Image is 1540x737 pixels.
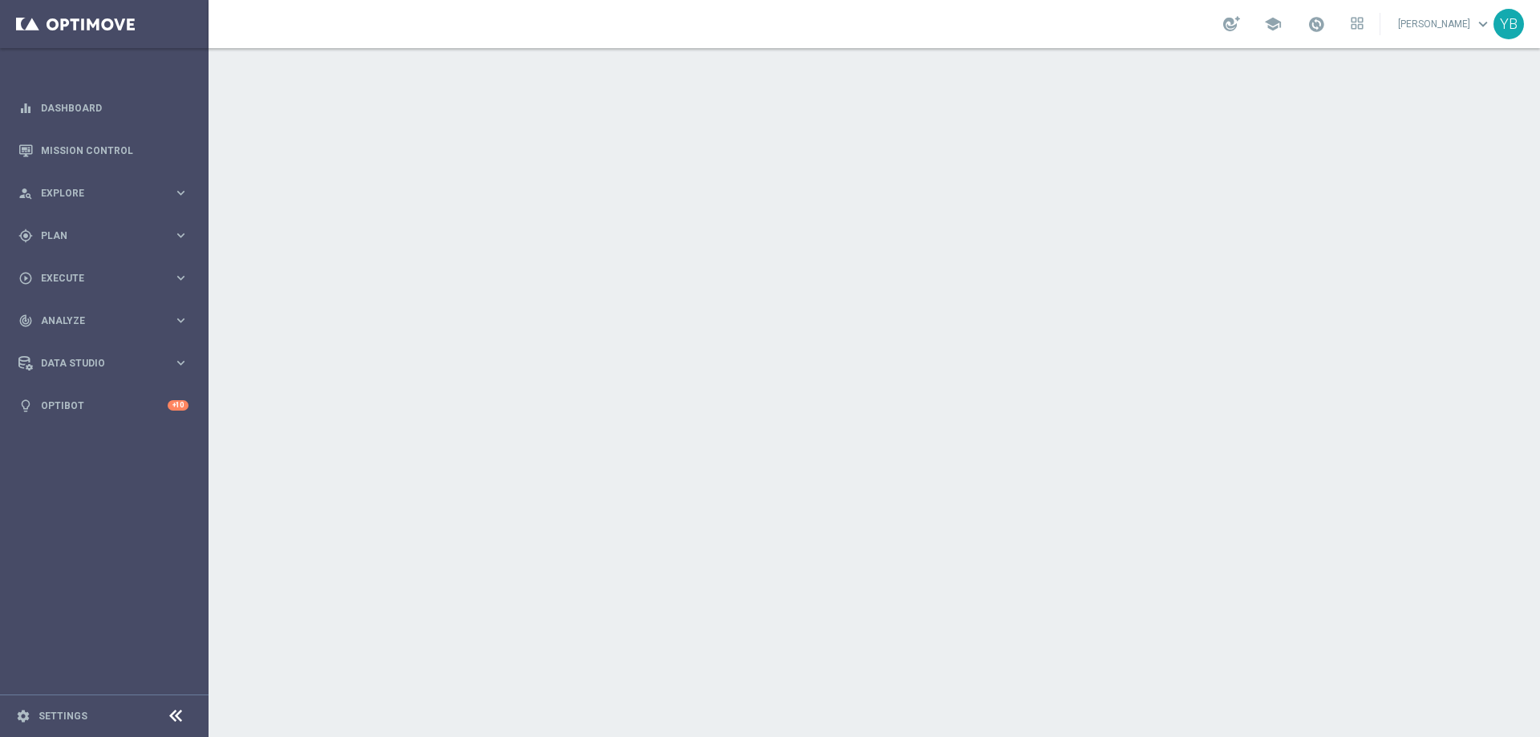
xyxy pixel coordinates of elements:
[18,101,33,115] i: equalizer
[173,313,188,328] i: keyboard_arrow_right
[41,129,188,172] a: Mission Control
[18,356,173,371] div: Data Studio
[41,384,168,427] a: Optibot
[173,228,188,243] i: keyboard_arrow_right
[18,271,173,285] div: Execute
[18,229,33,243] i: gps_fixed
[173,355,188,371] i: keyboard_arrow_right
[18,187,189,200] button: person_search Explore keyboard_arrow_right
[18,314,33,328] i: track_changes
[1396,12,1493,36] a: [PERSON_NAME]keyboard_arrow_down
[38,711,87,721] a: Settings
[18,87,188,129] div: Dashboard
[18,102,189,115] button: equalizer Dashboard
[18,399,33,413] i: lightbulb
[18,144,189,157] button: Mission Control
[18,229,173,243] div: Plan
[18,186,33,200] i: person_search
[41,231,173,241] span: Plan
[18,272,189,285] button: play_circle_outline Execute keyboard_arrow_right
[41,316,173,326] span: Analyze
[173,270,188,285] i: keyboard_arrow_right
[41,188,173,198] span: Explore
[168,400,188,411] div: +10
[1493,9,1524,39] div: YB
[1264,15,1282,33] span: school
[41,358,173,368] span: Data Studio
[18,399,189,412] button: lightbulb Optibot +10
[18,229,189,242] button: gps_fixed Plan keyboard_arrow_right
[1474,15,1492,33] span: keyboard_arrow_down
[41,273,173,283] span: Execute
[18,314,189,327] button: track_changes Analyze keyboard_arrow_right
[18,271,33,285] i: play_circle_outline
[173,185,188,200] i: keyboard_arrow_right
[18,186,173,200] div: Explore
[18,129,188,172] div: Mission Control
[16,709,30,723] i: settings
[18,357,189,370] button: Data Studio keyboard_arrow_right
[18,314,173,328] div: Analyze
[18,384,188,427] div: Optibot
[41,87,188,129] a: Dashboard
